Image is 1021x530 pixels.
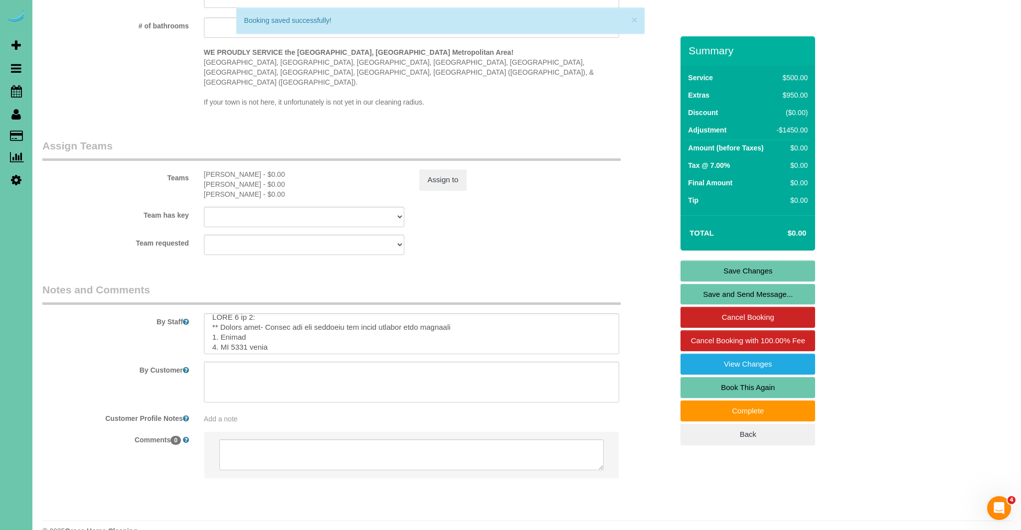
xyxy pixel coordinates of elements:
[204,48,513,56] strong: WE PROUDLY SERVICE the [GEOGRAPHIC_DATA], [GEOGRAPHIC_DATA] Metropolitan Area!
[774,195,808,205] div: $0.00
[419,169,467,190] button: Assign to
[688,178,732,188] label: Final Amount
[774,108,808,118] div: ($0.00)
[35,169,196,183] label: Teams
[204,415,238,423] span: Add a note
[35,410,196,423] label: Customer Profile Notes
[774,178,808,188] div: $0.00
[204,189,404,199] div: 4 hours x $0.00/hour
[688,195,698,205] label: Tip
[35,362,196,375] label: By Customer
[774,90,808,100] div: $950.00
[758,229,806,238] h4: $0.00
[774,125,808,135] div: -$1450.00
[688,160,730,170] label: Tax @ 7.00%
[1008,496,1016,504] span: 4
[35,17,196,31] label: # of bathrooms
[688,125,726,135] label: Adjustment
[42,282,621,305] legend: Notes and Comments
[689,229,714,237] strong: Total
[35,313,196,327] label: By Staff
[688,73,713,83] label: Service
[681,261,815,281] a: Save Changes
[6,10,26,24] img: Automaid Logo
[688,143,763,153] label: Amount (before Taxes)
[688,90,709,100] label: Extras
[681,354,815,375] a: View Changes
[774,143,808,153] div: $0.00
[204,47,620,107] p: [GEOGRAPHIC_DATA], [GEOGRAPHIC_DATA], [GEOGRAPHIC_DATA], [GEOGRAPHIC_DATA], [GEOGRAPHIC_DATA], [G...
[681,400,815,421] a: Complete
[170,436,181,445] span: 0
[632,14,638,25] button: ×
[774,73,808,83] div: $500.00
[681,307,815,328] a: Cancel Booking
[681,330,815,351] a: Cancel Booking with 100.00% Fee
[688,45,810,56] h3: Summary
[681,377,815,398] a: Book This Again
[35,431,196,445] label: Comments
[244,15,637,25] div: Booking saved successfully!
[774,160,808,170] div: $0.00
[204,179,404,189] div: 4 hours x $0.00/hour
[688,108,718,118] label: Discount
[681,284,815,305] a: Save and Send Message...
[691,336,805,345] span: Cancel Booking with 100.00% Fee
[35,207,196,220] label: Team has key
[42,138,621,161] legend: Assign Teams
[35,235,196,248] label: Team requested
[987,496,1011,520] iframe: Intercom live chat
[204,169,404,179] div: 4 hours x $0.00/hour
[681,424,815,445] a: Back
